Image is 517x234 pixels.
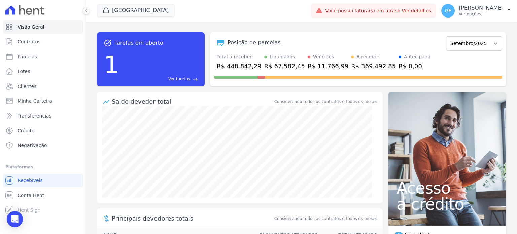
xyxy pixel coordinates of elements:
span: Você possui fatura(s) em atraso. [325,7,431,14]
div: Saldo devedor total [112,97,273,106]
div: R$ 448.842,29 [217,62,262,71]
a: Crédito [3,124,83,137]
a: Conta Hent [3,189,83,202]
div: A receber [356,53,379,60]
div: 1 [104,47,119,82]
a: Transferências [3,109,83,123]
span: Recebíveis [18,177,43,184]
span: task_alt [104,39,112,47]
button: [GEOGRAPHIC_DATA] [97,4,174,17]
span: Negativação [18,142,47,149]
a: Negativação [3,139,83,152]
span: a crédito [397,196,498,212]
span: east [193,77,198,82]
span: Principais devedores totais [112,214,273,223]
span: Considerando todos os contratos e todos os meses [274,215,377,222]
div: Plataformas [5,163,80,171]
a: Ver tarefas east [122,76,198,82]
div: R$ 0,00 [399,62,430,71]
div: Vencidos [313,53,334,60]
div: R$ 369.492,85 [351,62,396,71]
span: Tarefas em aberto [114,39,163,47]
a: Clientes [3,79,83,93]
span: Ver tarefas [168,76,190,82]
span: Lotes [18,68,30,75]
div: Antecipado [404,53,430,60]
div: Posição de parcelas [228,39,281,47]
span: Minha Carteira [18,98,52,104]
span: Clientes [18,83,36,90]
div: Considerando todos os contratos e todos os meses [274,99,377,105]
a: Ver detalhes [402,8,432,13]
div: Total a receber [217,53,262,60]
a: Minha Carteira [3,94,83,108]
span: GF [445,8,451,13]
span: Parcelas [18,53,37,60]
div: R$ 67.582,45 [264,62,305,71]
a: Lotes [3,65,83,78]
p: [PERSON_NAME] [459,5,504,11]
div: Liquidados [270,53,295,60]
span: Conta Hent [18,192,44,199]
span: Contratos [18,38,40,45]
p: Ver opções [459,11,504,17]
a: Visão Geral [3,20,83,34]
a: Recebíveis [3,174,83,187]
span: Crédito [18,127,35,134]
a: Parcelas [3,50,83,63]
span: Transferências [18,112,51,119]
a: Contratos [3,35,83,48]
span: Acesso [397,180,498,196]
div: R$ 11.766,99 [308,62,348,71]
button: GF [PERSON_NAME] Ver opções [436,1,517,20]
div: Open Intercom Messenger [7,211,23,227]
span: Visão Geral [18,24,44,30]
